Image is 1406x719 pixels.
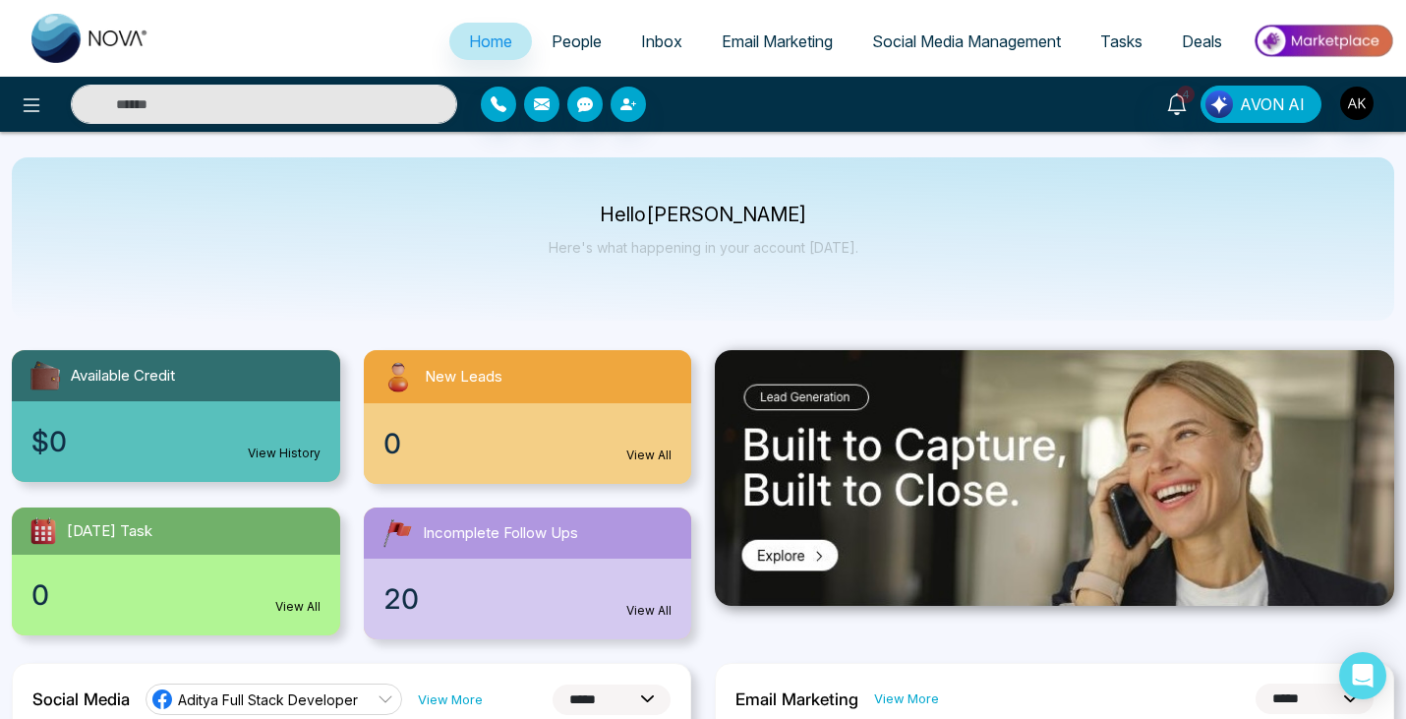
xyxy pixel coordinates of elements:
p: Hello [PERSON_NAME] [549,207,858,223]
span: 0 [383,423,401,464]
a: Tasks [1081,23,1162,60]
h2: Email Marketing [735,689,858,709]
span: Tasks [1100,31,1142,51]
span: New Leads [425,366,502,389]
span: Aditya Full Stack Developer [178,690,358,709]
img: availableCredit.svg [28,358,63,393]
span: People [552,31,602,51]
div: Open Intercom Messenger [1339,652,1386,699]
h2: Social Media [32,689,130,709]
span: 0 [31,574,49,616]
a: New Leads0View All [352,350,704,484]
img: todayTask.svg [28,515,59,547]
span: Email Marketing [722,31,833,51]
span: $0 [31,421,67,462]
span: 20 [383,578,419,620]
a: View All [275,598,321,616]
a: People [532,23,621,60]
a: View More [874,689,939,708]
a: Social Media Management [852,23,1081,60]
a: Deals [1162,23,1242,60]
span: Home [469,31,512,51]
a: Email Marketing [702,23,852,60]
a: View More [418,690,483,709]
span: [DATE] Task [67,520,152,543]
a: View All [626,447,672,464]
a: Incomplete Follow Ups20View All [352,508,704,639]
p: Here's what happening in your account [DATE]. [549,239,858,256]
span: Incomplete Follow Ups [423,522,578,545]
img: Market-place.gif [1252,19,1394,63]
img: followUps.svg [380,515,415,551]
a: 4 [1153,86,1201,120]
img: User Avatar [1340,87,1374,120]
a: View All [626,602,672,620]
button: AVON AI [1201,86,1321,123]
img: . [715,350,1394,606]
a: Home [449,23,532,60]
span: Social Media Management [872,31,1061,51]
span: Available Credit [71,365,175,388]
span: Deals [1182,31,1222,51]
a: Inbox [621,23,702,60]
img: newLeads.svg [380,358,417,395]
span: AVON AI [1240,92,1305,116]
img: Nova CRM Logo [31,14,149,63]
a: View History [248,445,321,462]
span: Inbox [641,31,682,51]
img: Lead Flow [1205,90,1233,118]
span: 4 [1177,86,1195,103]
